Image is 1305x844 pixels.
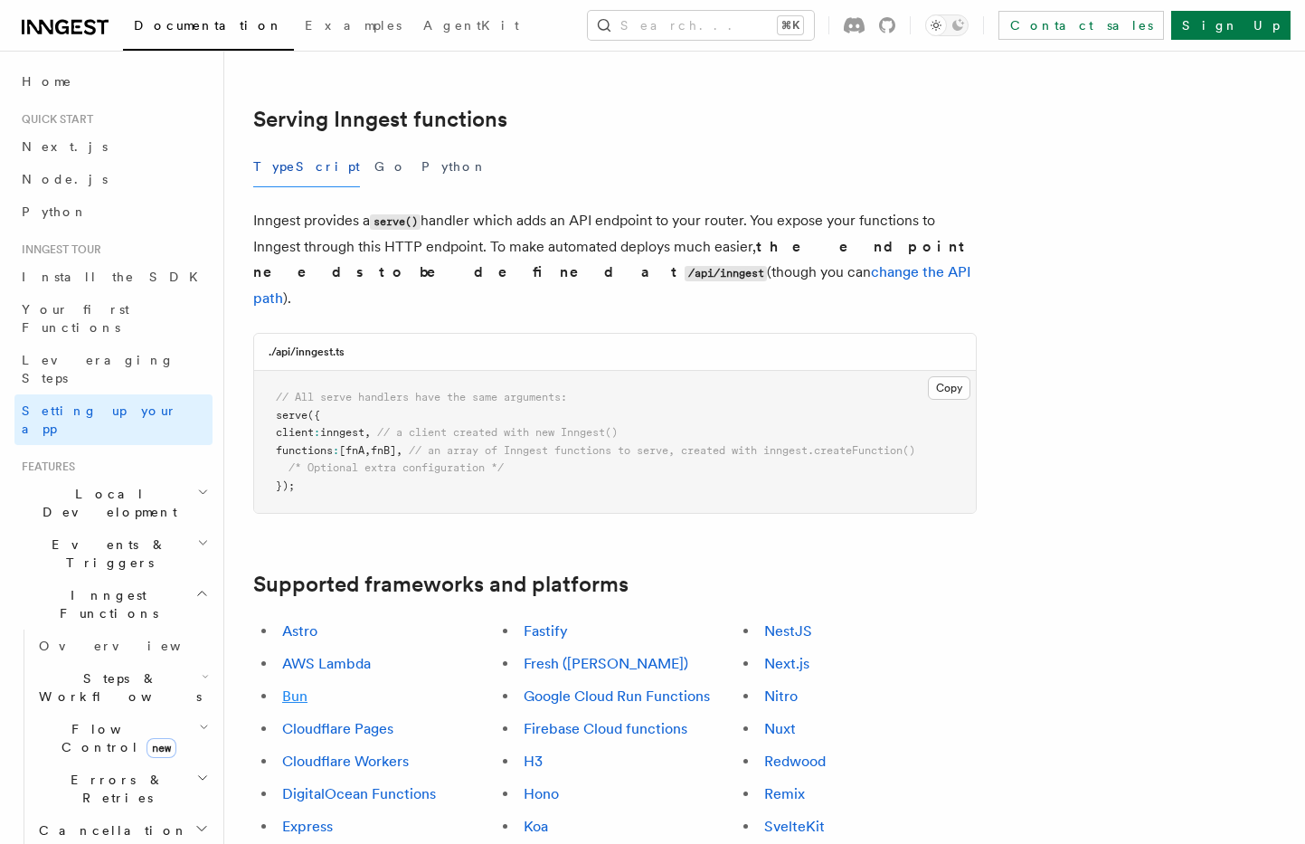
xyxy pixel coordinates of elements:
button: Search...⌘K [588,11,814,40]
a: Sign Up [1171,11,1291,40]
button: Local Development [14,478,213,528]
span: Features [14,460,75,474]
a: H3 [524,753,543,770]
span: Cancellation [32,821,188,839]
a: Astro [282,622,317,640]
span: Leveraging Steps [22,353,175,385]
a: Nitro [764,688,798,705]
a: Leveraging Steps [14,344,213,394]
a: Nuxt [764,720,796,737]
span: Errors & Retries [32,771,196,807]
span: Python [22,204,88,219]
a: Setting up your app [14,394,213,445]
a: Next.js [764,655,809,672]
span: inngest [320,426,364,439]
span: , [364,426,371,439]
a: DigitalOcean Functions [282,785,436,802]
span: Inngest tour [14,242,101,257]
a: Contact sales [998,11,1164,40]
a: Supported frameworks and platforms [253,572,629,597]
a: Google Cloud Run Functions [524,688,710,705]
a: Cloudflare Workers [282,753,409,770]
a: Home [14,65,213,98]
a: Examples [294,5,412,49]
span: Node.js [22,172,108,186]
span: /* Optional extra configuration */ [288,461,504,474]
span: Overview [39,639,225,653]
a: Install the SDK [14,261,213,293]
code: serve() [370,214,421,230]
button: Flow Controlnew [32,713,213,763]
a: Documentation [123,5,294,51]
a: Koa [524,818,548,835]
span: Inngest Functions [14,586,195,622]
button: Python [421,147,487,187]
a: SvelteKit [764,818,825,835]
a: AgentKit [412,5,530,49]
span: AgentKit [423,18,519,33]
a: Python [14,195,213,228]
button: Toggle dark mode [925,14,969,36]
span: [fnA [339,444,364,457]
span: : [314,426,320,439]
span: ({ [307,409,320,422]
span: Local Development [14,485,197,521]
a: Serving Inngest functions [253,107,507,132]
a: Node.js [14,163,213,195]
span: Setting up your app [22,403,177,436]
a: NestJS [764,622,812,640]
span: fnB] [371,444,396,457]
span: Documentation [134,18,283,33]
a: Firebase Cloud functions [524,720,687,737]
span: Install the SDK [22,270,209,284]
a: Redwood [764,753,826,770]
span: Events & Triggers [14,536,197,572]
span: Home [22,72,72,90]
span: // All serve handlers have the same arguments: [276,391,567,403]
kbd: ⌘K [778,16,803,34]
span: new [147,738,176,758]
a: Overview [32,630,213,662]
button: Errors & Retries [32,763,213,814]
a: Remix [764,785,805,802]
span: Next.js [22,139,108,154]
a: AWS Lambda [282,655,371,672]
span: Steps & Workflows [32,669,202,706]
span: // a client created with new Inngest() [377,426,618,439]
span: Quick start [14,112,93,127]
span: , [396,444,402,457]
span: Your first Functions [22,302,129,335]
span: functions [276,444,333,457]
a: Fastify [524,622,568,640]
button: Steps & Workflows [32,662,213,713]
span: Examples [305,18,402,33]
h3: ./api/inngest.ts [269,345,345,359]
span: serve [276,409,307,422]
span: client [276,426,314,439]
button: TypeScript [253,147,360,187]
a: Your first Functions [14,293,213,344]
a: Express [282,818,333,835]
button: Inngest Functions [14,579,213,630]
a: Fresh ([PERSON_NAME]) [524,655,688,672]
a: Bun [282,688,307,705]
a: Hono [524,785,559,802]
a: Next.js [14,130,213,163]
button: Events & Triggers [14,528,213,579]
span: , [364,444,371,457]
code: /api/inngest [685,266,767,281]
button: Go [374,147,407,187]
span: : [333,444,339,457]
a: Cloudflare Pages [282,720,393,737]
span: Flow Control [32,720,199,756]
span: }); [276,479,295,492]
button: Copy [928,376,970,400]
p: Inngest provides a handler which adds an API endpoint to your router. You expose your functions t... [253,208,977,311]
span: // an array of Inngest functions to serve, created with inngest.createFunction() [409,444,915,457]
